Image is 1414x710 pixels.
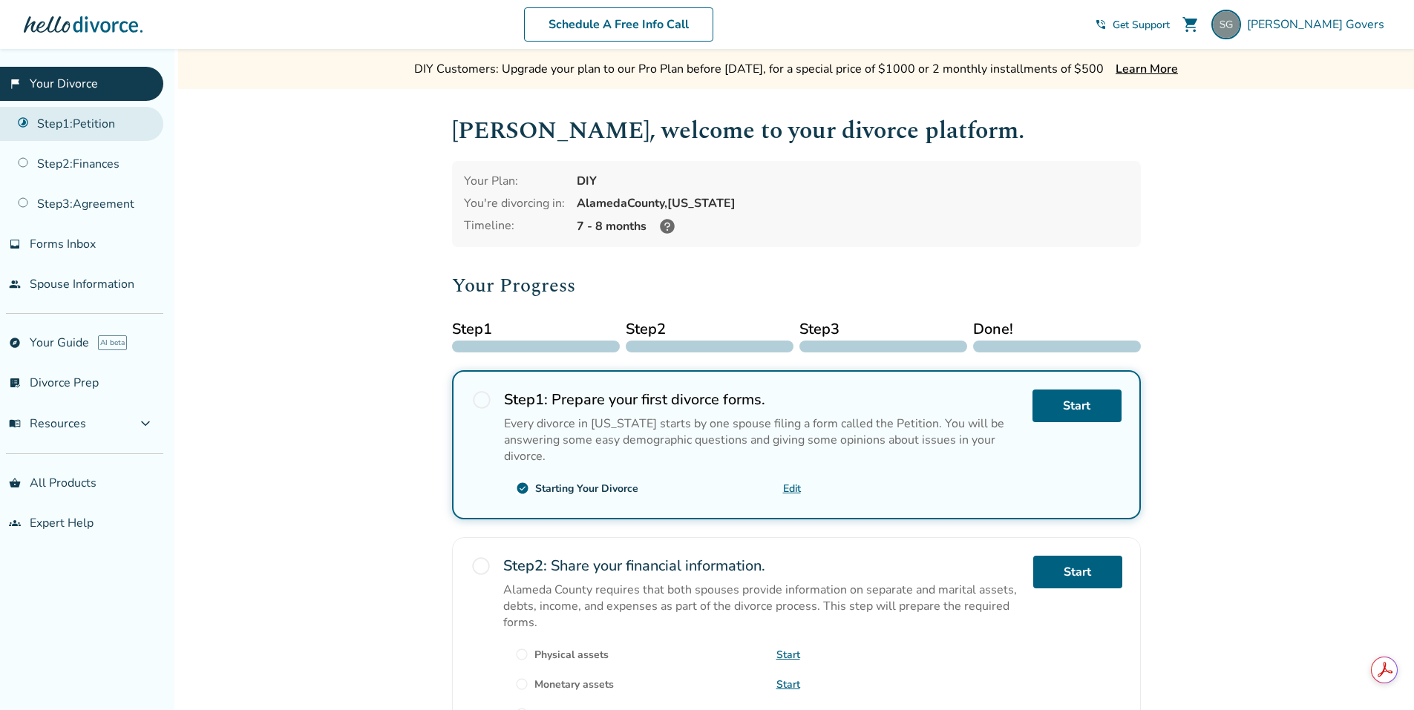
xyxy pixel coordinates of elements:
a: Edit [783,481,801,496]
span: flag_2 [9,78,21,90]
h1: [PERSON_NAME] , welcome to your divorce platform. [452,113,1141,149]
span: groups [9,517,21,529]
span: people [9,278,21,290]
div: Physical assets [534,648,609,662]
div: Monetary assets [534,677,614,691]
div: Timeline: [464,217,565,235]
span: Step 3 [799,318,967,341]
span: Step 2 [626,318,793,341]
span: Forms Inbox [30,236,96,252]
span: menu_book [9,418,21,430]
span: shopping_cart [1182,16,1199,33]
div: DIY [577,173,1129,189]
a: Learn More [1116,61,1178,77]
span: list_alt_check [9,377,21,389]
a: phone_in_talkGet Support [1095,18,1170,32]
span: radio_button_unchecked [471,556,491,576]
img: sgovers@metrocitypartners.com [1211,10,1241,39]
span: Done! [973,318,1141,341]
div: 7 - 8 months [577,217,1129,235]
a: Start [1033,556,1122,588]
h2: Share your financial information. [503,556,1021,576]
iframe: Chat Widget [1340,639,1414,710]
div: You're divorcing in: [464,195,565,211]
div: Alameda County, [US_STATE] [577,195,1129,211]
a: Start [1032,389,1122,422]
span: Get Support [1113,18,1170,32]
span: Step 1 [452,318,620,341]
a: Start [776,648,800,662]
strong: Step 2 : [503,556,547,576]
span: AI beta [98,335,127,350]
p: Alameda County requires that both spouses provide information on separate and marital assets, deb... [503,582,1021,631]
h2: Your Progress [452,271,1141,300]
h2: Prepare your first divorce forms. [504,389,1021,410]
span: radio_button_unchecked [515,648,528,661]
span: expand_more [137,415,154,433]
span: radio_button_unchecked [515,677,528,691]
p: Every divorce in [US_STATE] starts by one spouse filing a form called the Petition. You will be a... [504,415,1021,464]
div: Your Plan: [464,173,565,189]
div: DIY Customers: Upgrade your plan to our Pro Plan before [DATE], for a special price of $1000 or 2... [414,61,1104,77]
span: phone_in_talk [1095,19,1107,30]
span: explore [9,337,21,349]
span: shopping_basket [9,477,21,489]
span: check_circle [516,481,529,495]
span: radio_button_unchecked [471,389,492,410]
strong: Step 1 : [504,389,548,410]
span: inbox [9,238,21,250]
span: [PERSON_NAME] Govers [1247,16,1390,33]
a: Start [776,677,800,691]
a: Schedule A Free Info Call [524,7,713,42]
span: Resources [9,415,86,432]
div: Starting Your Divorce [535,481,638,496]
